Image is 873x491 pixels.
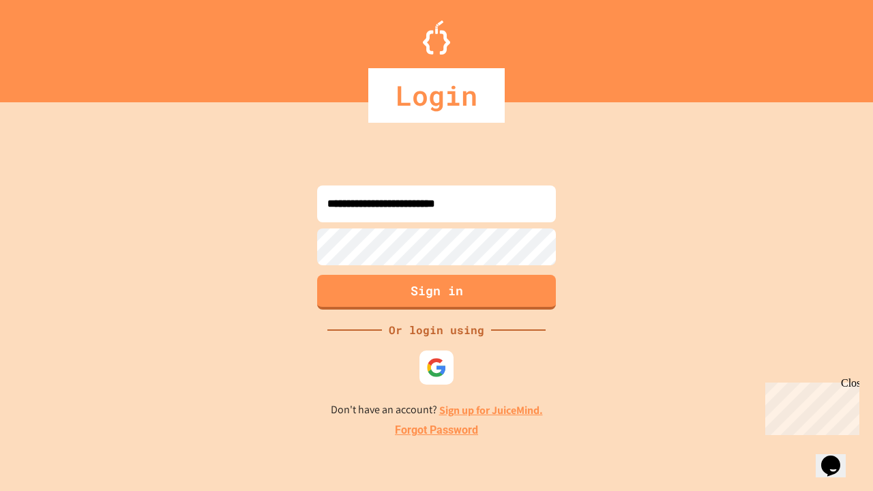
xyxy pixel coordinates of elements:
div: Or login using [382,322,491,338]
button: Sign in [317,275,556,310]
div: Login [368,68,505,123]
img: Logo.svg [423,20,450,55]
a: Forgot Password [395,422,478,438]
a: Sign up for JuiceMind. [439,403,543,417]
iframe: chat widget [816,436,859,477]
iframe: chat widget [760,377,859,435]
div: Chat with us now!Close [5,5,94,87]
img: google-icon.svg [426,357,447,378]
p: Don't have an account? [331,402,543,419]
